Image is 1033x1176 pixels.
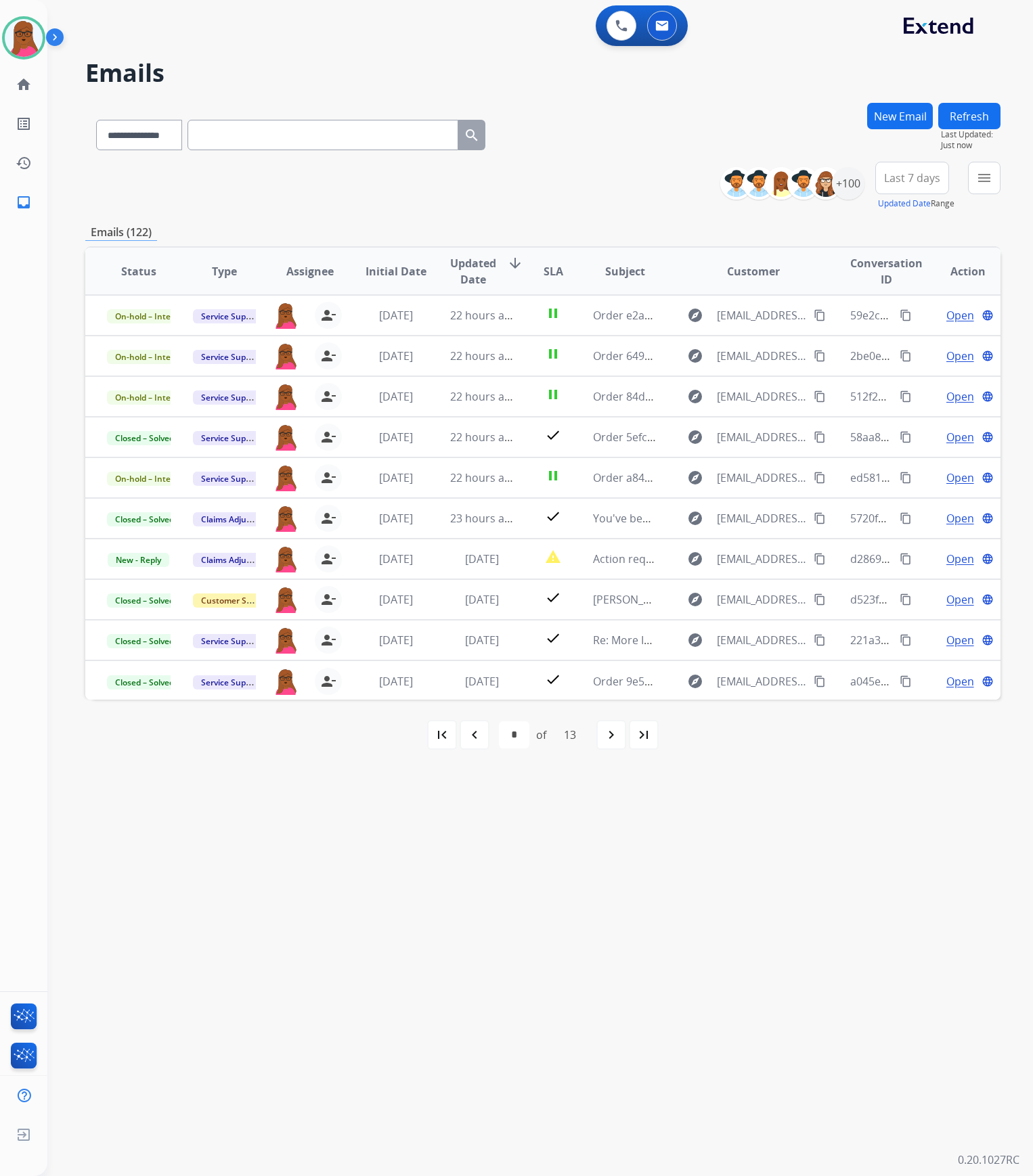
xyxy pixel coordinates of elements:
span: Updated Date [450,255,496,288]
span: Order 6495d1ab-ff83-4ad5-9f4c-aa0279f0c11b [593,348,826,363]
span: [EMAIL_ADDRESS][DOMAIN_NAME] [717,632,807,648]
mat-icon: last_page [636,727,652,743]
span: Closed – Solved [107,634,182,648]
mat-icon: content_copy [814,472,826,484]
span: [EMAIL_ADDRESS][DOMAIN_NAME] [717,307,807,323]
mat-icon: person_remove [320,388,336,405]
span: [PERSON_NAME] Extend Claim [593,592,746,607]
span: [DATE] [379,674,413,689]
span: Service Support [193,350,270,364]
mat-icon: language [982,553,994,565]
span: Open [946,591,974,608]
span: Just now [941,140,1001,151]
mat-icon: pause [545,386,561,403]
span: Last 7 days [884,175,940,181]
mat-icon: content_copy [900,472,912,484]
mat-icon: language [982,309,994,321]
span: Order 84d000e2-8d1e-4a80-b7a3-cdfea9e869fe [593,389,831,404]
mat-icon: person_remove [320,510,336,526]
button: Last 7 days [875,162,949,194]
span: Last Updated: [941,129,1001,140]
mat-icon: person_remove [320,591,336,608]
mat-icon: content_copy [814,512,826,524]
mat-icon: person_remove [320,673,336,689]
span: Re: More Info Needed: cbfa1ba6-7596-41cf-ad5e-c5d17cb17e35, [PERSON_NAME] [593,633,1002,648]
mat-icon: language [982,350,994,362]
mat-icon: check [545,671,561,687]
span: Order 5efcbc52-dab8-4a12-b9a3-78ded809e478 [593,430,835,445]
th: Action [915,248,1001,295]
mat-icon: explore [687,673,703,689]
mat-icon: search [464,127,480,143]
img: agent-avatar [273,668,299,695]
mat-icon: check [545,589,561,606]
mat-icon: explore [687,591,703,608]
mat-icon: content_copy [814,675,826,687]
mat-icon: report_problem [545,549,561,565]
mat-icon: content_copy [900,634,912,646]
mat-icon: person_remove [320,632,336,648]
mat-icon: inbox [16,194,32,210]
mat-icon: content_copy [900,390,912,403]
span: [EMAIL_ADDRESS][DOMAIN_NAME] [717,551,807,567]
div: +100 [832,167,864,200]
span: [EMAIL_ADDRESS][DOMAIN_NAME] [717,510,807,526]
button: Updated Date [878,198,931,209]
mat-icon: content_copy [814,593,826,606]
mat-icon: explore [687,348,703,364]
button: Refresh [938,103,1001,129]
img: agent-avatar [273,383,299,410]
img: agent-avatar [273,586,299,613]
span: Service Support [193,675,270,689]
div: of [536,727,546,743]
span: [DATE] [465,592,499,607]
mat-icon: explore [687,510,703,526]
span: Closed – Solved [107,593,182,608]
button: New Email [867,103,933,129]
mat-icon: content_copy [900,593,912,606]
mat-icon: home [16,76,32,93]
span: Service Support [193,309,270,323]
mat-icon: history [16,155,32,171]
span: [DATE] [379,633,413,648]
span: Open [946,510,974,526]
span: On-hold – Internal [107,309,194,323]
span: You've been assigned a new service order: 53aa0303-f803-4407-9324-85a27945369e [593,511,1017,526]
span: On-hold – Internal [107,472,194,486]
span: Conversation ID [850,255,923,288]
div: 13 [553,721,587,748]
mat-icon: pause [545,468,561,484]
mat-icon: content_copy [900,675,912,687]
img: agent-avatar [273,545,299,572]
mat-icon: content_copy [814,634,826,646]
span: Open [946,348,974,364]
span: 22 hours ago [450,430,517,445]
span: [DATE] [379,308,413,323]
span: Open [946,307,974,323]
span: Range [878,198,954,209]
span: Type [212,263,237,279]
span: Initial Date [366,263,426,279]
mat-icon: person_remove [320,429,336,445]
mat-icon: content_copy [814,309,826,321]
span: Open [946,673,974,689]
span: 22 hours ago [450,470,517,485]
mat-icon: content_copy [814,350,826,362]
h2: Emails [85,60,1001,87]
span: [DATE] [379,348,413,363]
mat-icon: check [545,630,561,646]
mat-icon: arrow_downward [507,255,523,271]
mat-icon: person_remove [320,470,336,486]
mat-icon: explore [687,307,703,323]
mat-icon: language [982,512,994,524]
span: Order e2a7e82f-8a6b-4493-920c-ad05cb0522a5 [593,308,833,323]
span: [DATE] [465,633,499,648]
mat-icon: check [545,508,561,524]
span: Closed – Solved [107,431,182,445]
mat-icon: content_copy [900,512,912,524]
mat-icon: explore [687,388,703,405]
span: New - Reply [108,553,169,567]
span: Open [946,429,974,445]
span: On-hold – Internal [107,390,194,405]
span: [DATE] [379,511,413,526]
